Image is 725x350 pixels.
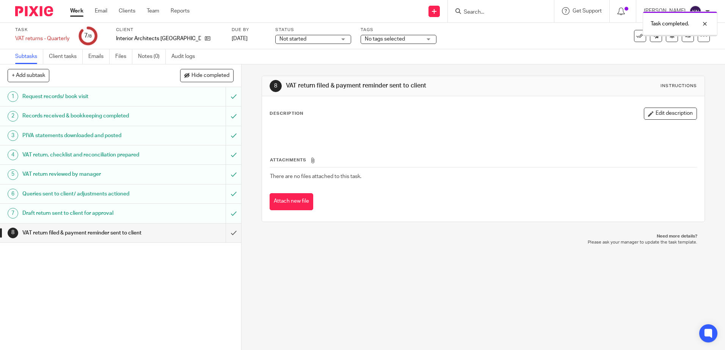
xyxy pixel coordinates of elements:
[8,208,18,219] div: 7
[661,83,697,89] div: Instructions
[8,91,18,102] div: 1
[22,149,153,161] h1: VAT return, checklist and reconciliation prepared
[269,233,697,239] p: Need more details?
[191,73,229,79] span: Hide completed
[270,80,282,92] div: 8
[116,27,222,33] label: Client
[8,189,18,199] div: 6
[8,169,18,180] div: 5
[22,91,153,102] h1: Request records/ book visit
[88,49,110,64] a: Emails
[171,49,201,64] a: Audit logs
[147,7,159,15] a: Team
[8,111,18,122] div: 2
[8,150,18,160] div: 4
[138,49,166,64] a: Notes (0)
[269,239,697,245] p: Please ask your manager to update the task template.
[15,6,53,16] img: Pixie
[232,36,248,41] span: [DATE]
[644,108,697,120] button: Edit description
[8,69,49,82] button: + Add subtask
[115,49,132,64] a: Files
[232,27,266,33] label: Due by
[22,169,153,180] h1: VAT return reviewed by manager
[119,7,135,15] a: Clients
[651,20,689,28] p: Task completed.
[8,130,18,141] div: 3
[95,7,107,15] a: Email
[286,82,499,90] h1: VAT return filed & payment reminder sent to client
[8,228,18,238] div: 8
[275,27,351,33] label: Status
[49,49,83,64] a: Client tasks
[116,35,201,42] p: Interior Architects [GEOGRAPHIC_DATA]
[365,36,405,42] span: No tags selected
[689,5,701,17] img: svg%3E
[270,111,303,117] p: Description
[15,35,69,42] div: VAT returns - Quarterly
[22,110,153,122] h1: Records received & bookkeeping completed
[279,36,306,42] span: Not started
[270,174,361,179] span: There are no files attached to this task.
[84,31,92,40] div: 7
[22,227,153,239] h1: VAT return filed & payment reminder sent to client
[22,188,153,200] h1: Queries sent to client/ adjustments actioned
[180,69,234,82] button: Hide completed
[15,27,69,33] label: Task
[361,27,436,33] label: Tags
[171,7,190,15] a: Reports
[22,208,153,219] h1: Draft return sent to client for approval
[15,49,43,64] a: Subtasks
[88,34,92,38] small: /8
[270,158,306,162] span: Attachments
[22,130,153,141] h1: PIVA statements downloaded and posted
[70,7,83,15] a: Work
[270,193,313,210] button: Attach new file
